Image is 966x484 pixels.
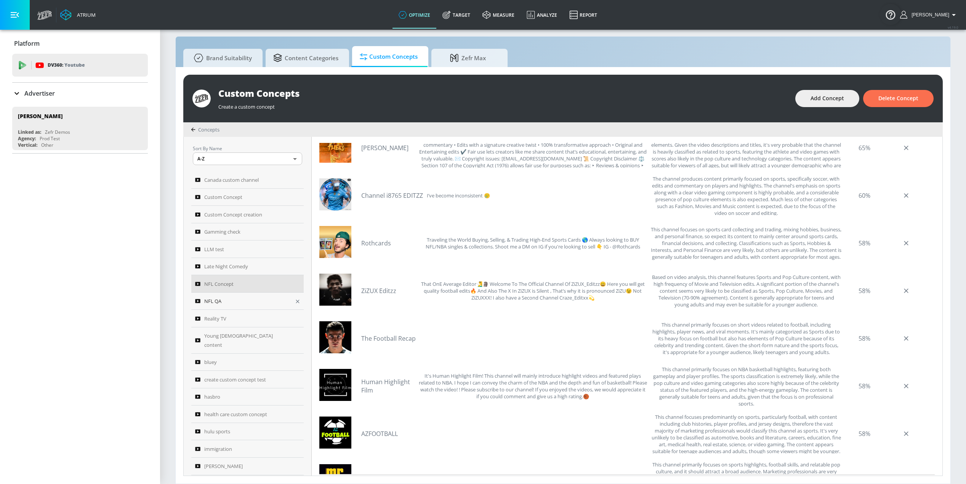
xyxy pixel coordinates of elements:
[74,11,96,18] div: Atrium
[12,107,148,150] div: [PERSON_NAME]Linked as:Zefr DemosAgency:Prod TestVertical:Other
[24,89,55,98] p: Advertiser
[651,318,841,358] div: This channel primarily focuses on short videos related to football, including highlights, player ...
[204,462,243,471] span: [PERSON_NAME]
[436,1,476,29] a: Target
[191,275,304,293] a: NFL Concept
[361,378,415,394] a: Human Highlight Film
[651,366,841,406] div: This channel primarily focuses on NBA basketball highlights, featuring both gameplay and player p...
[845,366,883,406] div: 58%
[418,271,647,311] div: That OnE Average Editor🧏‍♂️🗿 Welcome To The Official Channel Of ZiZUX_Editzz😀 Here you will get q...
[204,427,230,436] span: hulu sports
[845,413,883,454] div: 58%
[12,54,148,77] div: DV360: Youtube
[845,318,883,358] div: 58%
[418,366,647,406] div: It's Human Highlight Film! This channel will mainly introduce highlight videos and featured plays...
[191,327,304,354] a: Young [DEMOGRAPHIC_DATA] content
[48,61,85,69] p: DV360:
[204,227,240,236] span: Gamming check
[319,369,351,401] img: UCfVdAU-qfsujzk4H5fxK8lg
[878,94,918,103] span: Delete Concept
[204,296,221,306] span: NFL QA
[18,142,37,148] div: Vertical:
[319,321,351,353] img: UC7M_W2s-Lf6PNzvTDIxyTmg
[204,410,267,419] span: health care custom concept
[845,175,883,215] div: 60%
[476,1,521,29] a: measure
[204,331,290,349] span: Young [DEMOGRAPHIC_DATA] content
[319,417,351,449] img: UCz7jK1L1qqSsX7eEWMkTEsA
[427,175,490,215] div: I’ve become inconsistent 🥲
[319,226,351,258] img: UCDZl-2hTjbE_6nCNLkfqfxA
[948,25,958,29] span: v 4.19.0
[361,239,415,247] a: Rothcards
[191,240,304,258] a: LLM test
[198,126,219,133] span: Concepts
[191,458,304,475] a: [PERSON_NAME]
[12,33,148,54] div: Platform
[319,178,351,210] img: UCGuLpx3Q1zH9k8yMIPSPMkg
[651,175,841,215] div: The channel produces content primarily focused on sports, specifically soccer, with edits and com...
[900,10,958,19] button: [PERSON_NAME]
[191,258,304,276] a: Late Night Comedy
[563,1,603,29] a: Report
[204,444,232,454] span: immigration
[204,175,259,184] span: Canada custom channel
[651,223,841,263] div: This channel focuses on sports card collecting and trading, mixing hobbies, business, and persona...
[361,144,415,152] a: [PERSON_NAME]
[12,83,148,104] div: Advertiser
[204,392,220,401] span: hasbro
[908,12,949,18] span: login as: justin.nim@zefr.com
[204,192,242,202] span: Custom Concept
[204,375,266,384] span: create custom concept test
[418,223,647,263] div: Traveling the World Buying, Selling, & Trading High-End Sports Cards 🌎 Always looking to BUY NFL/...
[811,94,844,103] span: Add Concept
[361,191,423,200] a: Channel i8765 EDITZZ
[193,152,302,165] div: A-Z
[361,334,416,343] a: The Football Recap
[64,61,85,69] p: Youtube
[651,128,841,168] div: This channel primarily features short-form video edits and highlights, with a focus on soccer sta...
[191,354,304,371] a: bluey
[191,126,219,133] div: Concepts
[845,271,883,311] div: 58%
[204,210,262,219] span: Custom Concept creation
[18,112,63,120] div: [PERSON_NAME]
[845,223,883,263] div: 58%
[191,371,304,388] a: create custom concept test
[191,223,304,241] a: Gamming check
[191,423,304,441] a: hulu sports
[863,90,934,107] button: Delete Concept
[191,440,304,458] a: immigration
[319,131,351,163] img: UC4c5O66FkD72C77l1yQxqtw
[45,129,70,135] div: Zefr Demos
[218,99,788,110] div: Create a custom concept
[845,128,883,168] div: 65%
[204,262,248,271] span: Late Night Comedy
[392,1,436,29] a: optimize
[18,129,41,135] div: Linked as:
[18,135,36,142] div: Agency:
[204,314,226,323] span: Reality TV
[319,274,351,306] img: UCrTb2rwf-t4pMmViLkBCfTg
[360,48,418,66] span: Custom Concepts
[40,135,60,142] div: Prod Test
[361,430,415,438] a: AZFOOTBALL
[204,357,217,367] span: bluey
[521,1,563,29] a: Analyze
[204,245,224,254] span: LLM test
[41,142,53,148] div: Other
[191,206,304,223] a: Custom Concept creation
[14,39,40,48] p: Platform
[218,87,788,99] div: Custom Concepts
[191,49,252,67] span: Brand Suitability
[191,405,304,423] a: health care custom concept
[191,189,304,206] a: Custom Concept
[191,171,304,189] a: Canada custom channel
[439,49,497,67] span: Zefr Max
[418,128,647,168] div: Cristiano Ronaldo Fan Page⚽ Football Highlights/Edits🔥 🎬I edit every video by myself using Adobe ...
[361,287,415,295] a: ZiZUX Editzz
[880,4,901,25] button: Open Resource Center
[60,9,96,21] a: Atrium
[273,49,338,67] span: Content Categories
